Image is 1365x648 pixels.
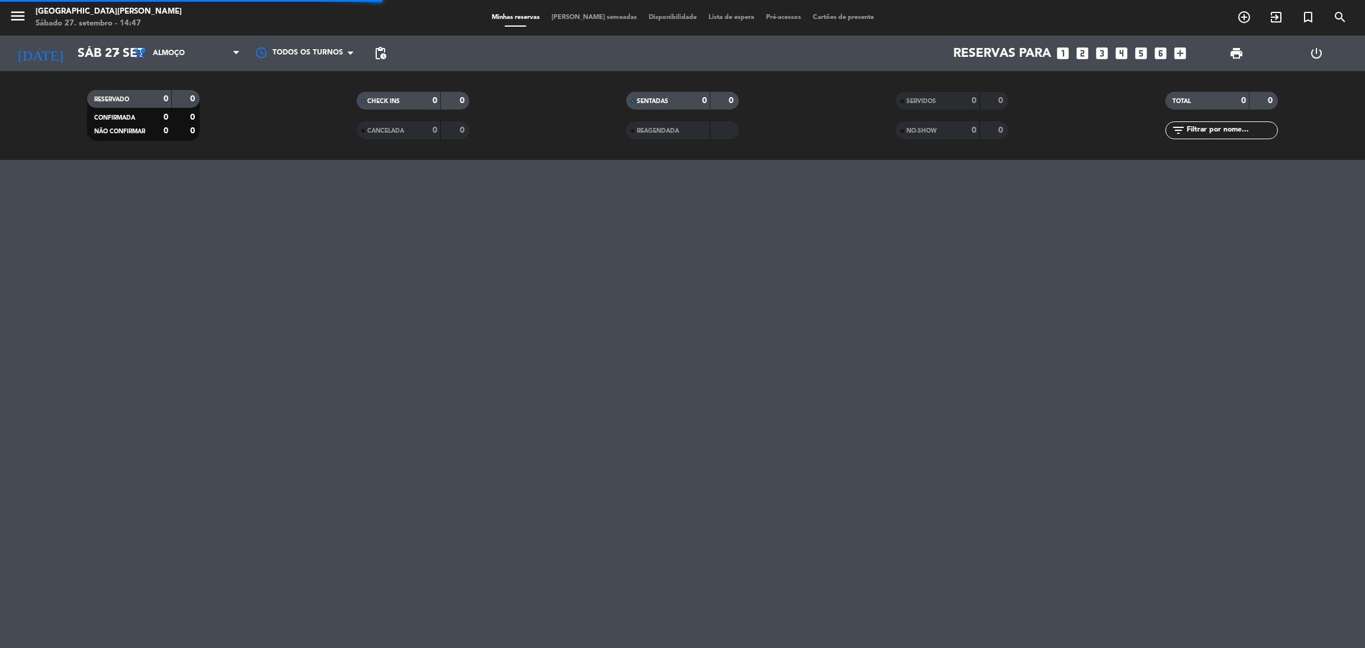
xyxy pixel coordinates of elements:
span: CHECK INS [367,98,400,104]
i: looks_5 [1133,46,1149,61]
strong: 0 [460,126,467,134]
strong: 0 [164,95,168,103]
span: Pré-acessos [760,14,807,21]
button: menu [9,7,27,29]
span: Disponibilidade [643,14,703,21]
span: CANCELADA [367,128,404,134]
strong: 0 [702,97,707,105]
span: print [1229,46,1244,60]
span: pending_actions [373,46,387,60]
i: exit_to_app [1269,10,1283,24]
i: add_circle_outline [1237,10,1251,24]
span: REAGENDADA [637,128,679,134]
i: filter_list [1171,123,1185,137]
span: CONFIRMADA [94,115,135,121]
strong: 0 [164,113,168,121]
strong: 0 [432,97,437,105]
i: turned_in_not [1301,10,1315,24]
strong: 0 [1268,97,1275,105]
i: looks_two [1075,46,1090,61]
span: Cartões de presente [807,14,880,21]
strong: 0 [998,97,1005,105]
i: power_settings_new [1309,46,1324,60]
span: [PERSON_NAME] semeadas [546,14,643,21]
strong: 0 [190,95,197,103]
span: RESERVADO [94,97,129,102]
i: looks_6 [1153,46,1168,61]
i: add_box [1172,46,1188,61]
strong: 0 [190,127,197,135]
i: arrow_drop_down [110,46,124,60]
input: Filtrar por nome... [1185,124,1277,137]
strong: 0 [998,126,1005,134]
strong: 0 [1241,97,1246,105]
div: LOG OUT [1276,36,1356,71]
strong: 0 [972,126,976,134]
span: Lista de espera [703,14,760,21]
i: menu [9,7,27,25]
span: SERVIDOS [906,98,936,104]
span: SENTADAS [637,98,668,104]
strong: 0 [972,97,976,105]
i: search [1333,10,1347,24]
strong: 0 [729,97,736,105]
div: Sábado 27. setembro - 14:47 [36,18,182,30]
i: looks_4 [1114,46,1129,61]
span: Reservas para [953,46,1051,61]
span: NÃO CONFIRMAR [94,129,145,134]
span: NO-SHOW [906,128,937,134]
strong: 0 [164,127,168,135]
span: Minhas reservas [486,14,546,21]
div: [GEOGRAPHIC_DATA][PERSON_NAME] [36,6,182,18]
strong: 0 [460,97,467,105]
i: [DATE] [9,40,72,66]
span: TOTAL [1172,98,1191,104]
strong: 0 [190,113,197,121]
i: looks_one [1055,46,1071,61]
strong: 0 [432,126,437,134]
span: Almoço [153,49,185,57]
i: looks_3 [1094,46,1110,61]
